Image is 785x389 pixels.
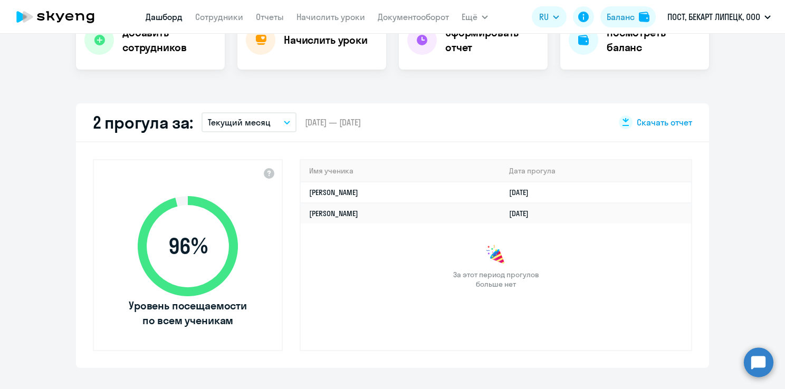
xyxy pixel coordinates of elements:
[509,188,537,197] a: [DATE]
[637,116,692,128] span: Скачать отчет
[639,12,649,22] img: balance
[309,188,358,197] a: [PERSON_NAME]
[127,234,248,259] span: 96 %
[452,270,540,289] span: За этот период прогулов больше нет
[127,298,248,328] span: Уровень посещаемости по всем ученикам
[202,112,296,132] button: Текущий месяц
[378,12,449,22] a: Документооборот
[305,116,361,128] span: [DATE] — [DATE]
[208,116,271,129] p: Текущий месяц
[485,245,506,266] img: congrats
[501,160,691,182] th: Дата прогула
[146,12,183,22] a: Дашборд
[309,209,358,218] a: [PERSON_NAME]
[607,25,701,55] h4: Посмотреть баланс
[539,11,549,23] span: RU
[600,6,656,27] button: Балансbalance
[509,209,537,218] a: [DATE]
[301,160,501,182] th: Имя ученика
[296,12,365,22] a: Начислить уроки
[532,6,567,27] button: RU
[667,11,760,23] p: ПОСТ, БЕКАРТ ЛИПЕЦК, ООО
[195,12,243,22] a: Сотрудники
[662,4,776,30] button: ПОСТ, БЕКАРТ ЛИПЕЦК, ООО
[284,33,368,47] h4: Начислить уроки
[93,112,193,133] h2: 2 прогула за:
[462,6,488,27] button: Ещё
[122,25,216,55] h4: Добавить сотрудников
[445,25,539,55] h4: Сформировать отчет
[256,12,284,22] a: Отчеты
[607,11,635,23] div: Баланс
[462,11,477,23] span: Ещё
